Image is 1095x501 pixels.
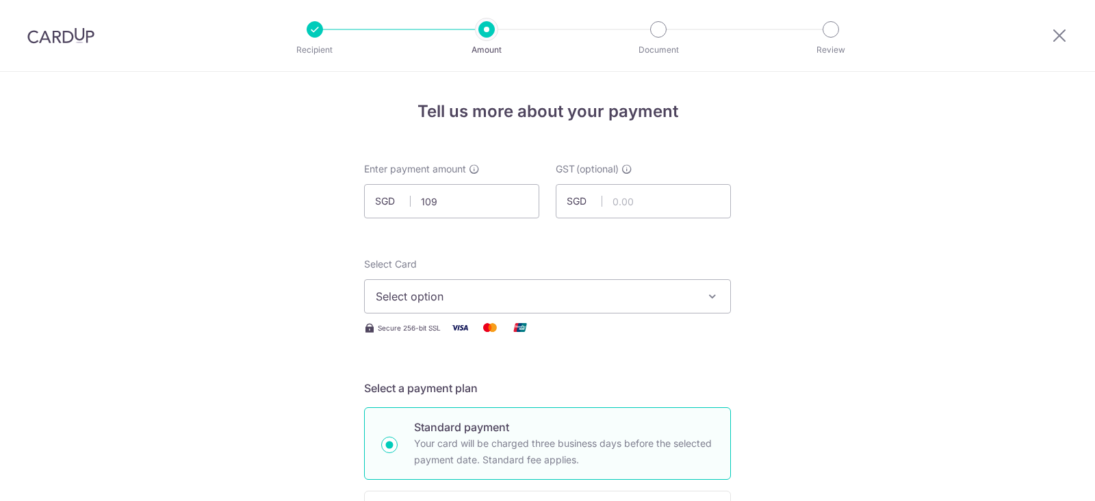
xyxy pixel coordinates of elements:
[476,319,504,336] img: Mastercard
[446,319,474,336] img: Visa
[364,162,466,176] span: Enter payment amount
[576,162,619,176] span: (optional)
[264,43,365,57] p: Recipient
[414,419,714,435] p: Standard payment
[780,43,881,57] p: Review
[375,194,411,208] span: SGD
[567,194,602,208] span: SGD
[414,435,714,468] p: Your card will be charged three business days before the selected payment date. Standard fee appl...
[376,288,695,305] span: Select option
[608,43,709,57] p: Document
[378,322,441,333] span: Secure 256-bit SSL
[364,380,731,396] h5: Select a payment plan
[27,27,94,44] img: CardUp
[436,43,537,57] p: Amount
[364,279,731,313] button: Select option
[364,258,417,270] span: translation missing: en.payables.payment_networks.credit_card.summary.labels.select_card
[556,184,731,218] input: 0.00
[556,162,575,176] span: GST
[506,319,534,336] img: Union Pay
[364,184,539,218] input: 0.00
[1007,460,1081,494] iframe: Opens a widget where you can find more information
[364,99,731,124] h4: Tell us more about your payment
